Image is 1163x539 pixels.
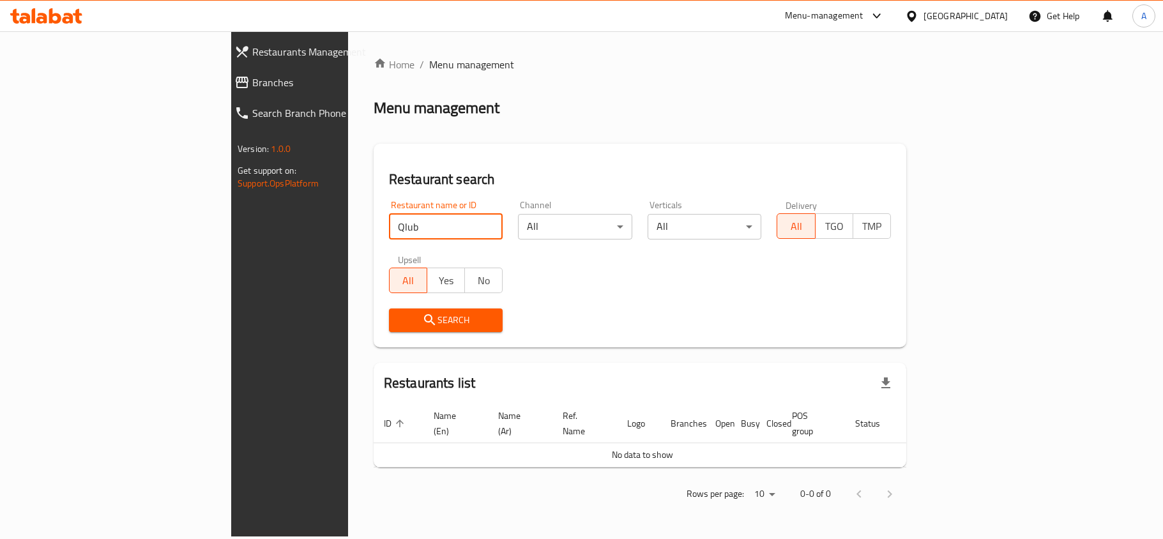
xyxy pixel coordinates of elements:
th: Logo [617,404,660,443]
span: Name (En) [434,408,473,439]
span: Get support on: [238,162,296,179]
p: Rows per page: [687,486,744,502]
button: Search [389,308,503,332]
a: Restaurants Management [224,36,425,67]
a: Search Branch Phone [224,98,425,128]
span: Name (Ar) [498,408,537,439]
h2: Menu management [374,98,499,118]
p: 0-0 of 0 [800,486,831,502]
span: ID [384,416,408,431]
th: Branches [660,404,705,443]
button: All [777,213,815,239]
span: POS group [792,408,830,439]
th: Open [705,404,731,443]
span: Status [855,416,897,431]
a: Support.OpsPlatform [238,175,319,192]
table: enhanced table [374,404,956,467]
span: TGO [821,217,848,236]
div: [GEOGRAPHIC_DATA] [924,9,1008,23]
span: All [395,271,422,290]
div: Rows per page: [749,485,780,504]
div: Export file [870,368,901,399]
span: All [782,217,810,236]
div: All [648,214,762,239]
span: Search Branch Phone [252,105,415,121]
h2: Restaurants list [384,374,475,393]
button: Yes [427,268,465,293]
span: Menu management [429,57,514,72]
span: Search [399,312,493,328]
span: Restaurants Management [252,44,415,59]
span: No data to show [612,446,673,463]
th: Busy [731,404,756,443]
button: TMP [853,213,891,239]
label: Upsell [398,255,422,264]
div: Menu-management [785,8,863,24]
span: A [1141,9,1146,23]
button: TGO [815,213,853,239]
span: Branches [252,75,415,90]
span: TMP [858,217,886,236]
span: Version: [238,140,269,157]
button: No [464,268,503,293]
button: All [389,268,427,293]
span: Yes [432,271,460,290]
nav: breadcrumb [374,57,906,72]
span: 1.0.0 [271,140,291,157]
label: Delivery [786,201,817,209]
a: Branches [224,67,425,98]
span: No [470,271,498,290]
th: Closed [756,404,782,443]
input: Search for restaurant name or ID.. [389,214,503,239]
h2: Restaurant search [389,170,891,189]
span: Ref. Name [563,408,602,439]
div: All [518,214,632,239]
